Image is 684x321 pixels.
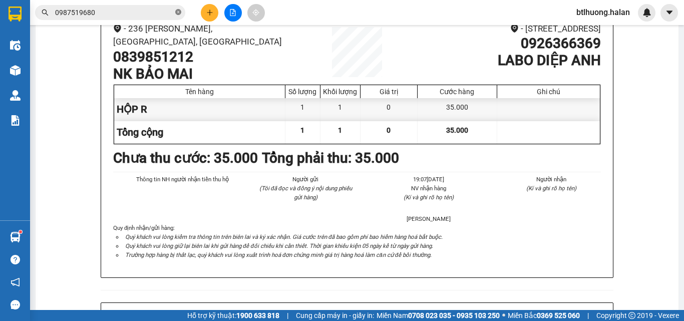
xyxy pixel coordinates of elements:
[537,311,580,319] strong: 0369 525 060
[628,312,635,319] span: copyright
[500,88,597,96] div: Ghi chú
[125,233,443,240] i: Quý khách vui lòng kiểm tra thông tin trên biên lai và ký xác nhận. Giá cước trên đã bao gồm phí ...
[113,24,122,33] span: environment
[117,88,282,96] div: Tên hàng
[94,25,419,37] li: 271 - [PERSON_NAME] - [GEOGRAPHIC_DATA] - [GEOGRAPHIC_DATA]
[10,115,21,126] img: solution-icon
[113,49,296,66] h1: 0839851212
[377,310,500,321] span: Miền Nam
[13,68,175,85] b: GỬI : VP [PERSON_NAME]
[224,4,242,22] button: file-add
[287,310,288,321] span: |
[568,6,638,19] span: btlhuong.halan
[10,232,21,242] img: warehouse-icon
[363,88,415,96] div: Giá trị
[236,311,279,319] strong: 1900 633 818
[175,8,181,18] span: close-circle
[187,310,279,321] span: Hỗ trợ kỹ thuật:
[114,98,285,121] div: HỘP R
[379,175,478,184] li: 19:07[DATE]
[338,126,342,134] span: 1
[247,4,265,22] button: aim
[125,251,432,258] i: Trường hợp hàng bị thất lạc, quý khách vui lòng xuất trình hoá đơn chứng minh giá trị hàng hoá là...
[418,98,497,121] div: 35.000
[502,175,601,184] li: Người nhận
[262,150,399,166] b: Tổng phải thu: 35.000
[13,13,88,63] img: logo.jpg
[418,35,601,52] h1: 0926366369
[206,9,213,16] span: plus
[418,52,601,69] h1: LABO DIỆP ANH
[320,98,361,121] div: 1
[11,300,20,309] span: message
[113,22,296,49] li: - 236 [PERSON_NAME], [GEOGRAPHIC_DATA], [GEOGRAPHIC_DATA]
[502,313,505,317] span: ⚪️
[404,194,454,201] i: (Kí và ghi rõ họ tên)
[418,22,601,36] li: - [STREET_ADDRESS]
[10,65,21,76] img: warehouse-icon
[259,185,352,201] i: (Tôi đã đọc và đồng ý nội dung phiếu gửi hàng)
[113,150,258,166] b: Chưa thu cước : 35.000
[9,7,22,22] img: logo-vxr
[113,66,296,83] h1: NK BẢO MAI
[10,90,21,101] img: warehouse-icon
[256,175,356,184] li: Người gửi
[665,8,674,17] span: caret-down
[285,98,320,121] div: 1
[175,9,181,15] span: close-circle
[323,88,358,96] div: Khối lượng
[125,242,433,249] i: Quý khách vui lòng giữ lại biên lai khi gửi hàng để đối chiếu khi cần thiết. Thời gian khiếu kiện...
[42,9,49,16] span: search
[379,184,478,193] li: NV nhận hàng
[660,4,678,22] button: caret-down
[288,88,317,96] div: Số lượng
[296,310,374,321] span: Cung cấp máy in - giấy in:
[387,126,391,134] span: 0
[300,126,304,134] span: 1
[10,40,21,51] img: warehouse-icon
[510,24,519,33] span: environment
[117,126,163,138] span: Tổng cộng
[361,98,418,121] div: 0
[252,9,259,16] span: aim
[201,4,218,22] button: plus
[55,7,173,18] input: Tìm tên, số ĐT hoặc mã đơn
[526,185,576,192] i: (Kí và ghi rõ họ tên)
[420,88,494,96] div: Cước hàng
[229,9,236,16] span: file-add
[11,255,20,264] span: question-circle
[587,310,589,321] span: |
[508,310,580,321] span: Miền Bắc
[379,214,478,223] li: [PERSON_NAME]
[133,175,232,184] li: Thông tin NH người nhận tiền thu hộ
[113,223,601,259] div: Quy định nhận/gửi hàng :
[408,311,500,319] strong: 0708 023 035 - 0935 103 250
[11,277,20,287] span: notification
[19,230,22,233] sup: 1
[642,8,651,17] img: icon-new-feature
[446,126,468,134] span: 35.000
